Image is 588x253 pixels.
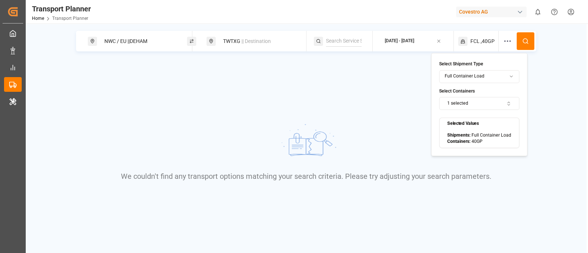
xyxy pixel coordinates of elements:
[128,38,147,44] span: || DEHAM
[456,5,530,19] button: Covestro AG
[32,16,44,21] a: Home
[439,61,519,68] h4: Select Shipment Type
[241,38,271,44] span: || Destination
[456,7,527,17] div: Covestro AG
[439,97,519,110] button: 1 selected
[251,116,361,171] img: No results
[447,138,511,145] div: 40GP
[439,88,519,94] h4: Select Containers
[447,139,470,144] strong: Containers:
[447,120,511,127] h3: Selected Values
[530,4,546,20] button: show 0 new notifications
[121,171,491,182] p: We couldn't find any transport options matching your search criteria. Please try adjusting your s...
[470,37,480,45] span: FCL
[100,35,179,48] div: NWC / EU
[219,35,298,48] div: TWTXG
[385,38,414,44] div: [DATE] - [DATE]
[546,4,563,20] button: Help Center
[447,133,470,138] strong: Shipments:
[326,36,362,47] input: Search Service String
[377,34,449,48] button: [DATE] - [DATE]
[447,132,511,139] div: Full Container Load
[481,37,495,45] span: ,40GP
[32,3,91,14] div: Transport Planner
